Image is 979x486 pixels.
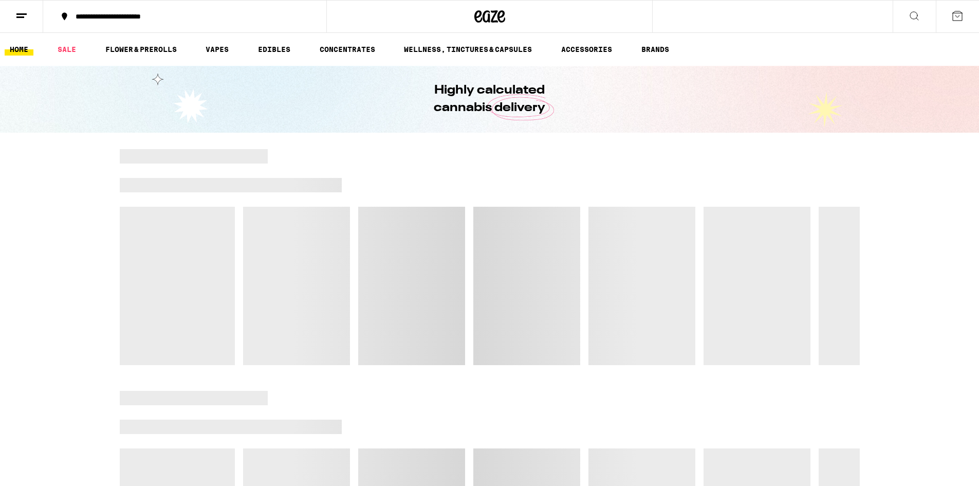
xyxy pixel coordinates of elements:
[52,43,81,56] a: SALE
[100,43,182,56] a: FLOWER & PREROLLS
[636,43,674,56] a: BRANDS
[399,43,537,56] a: WELLNESS, TINCTURES & CAPSULES
[315,43,380,56] a: CONCENTRATES
[5,43,33,56] a: HOME
[556,43,617,56] a: ACCESSORIES
[253,43,295,56] a: EDIBLES
[405,82,575,117] h1: Highly calculated cannabis delivery
[200,43,234,56] a: VAPES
